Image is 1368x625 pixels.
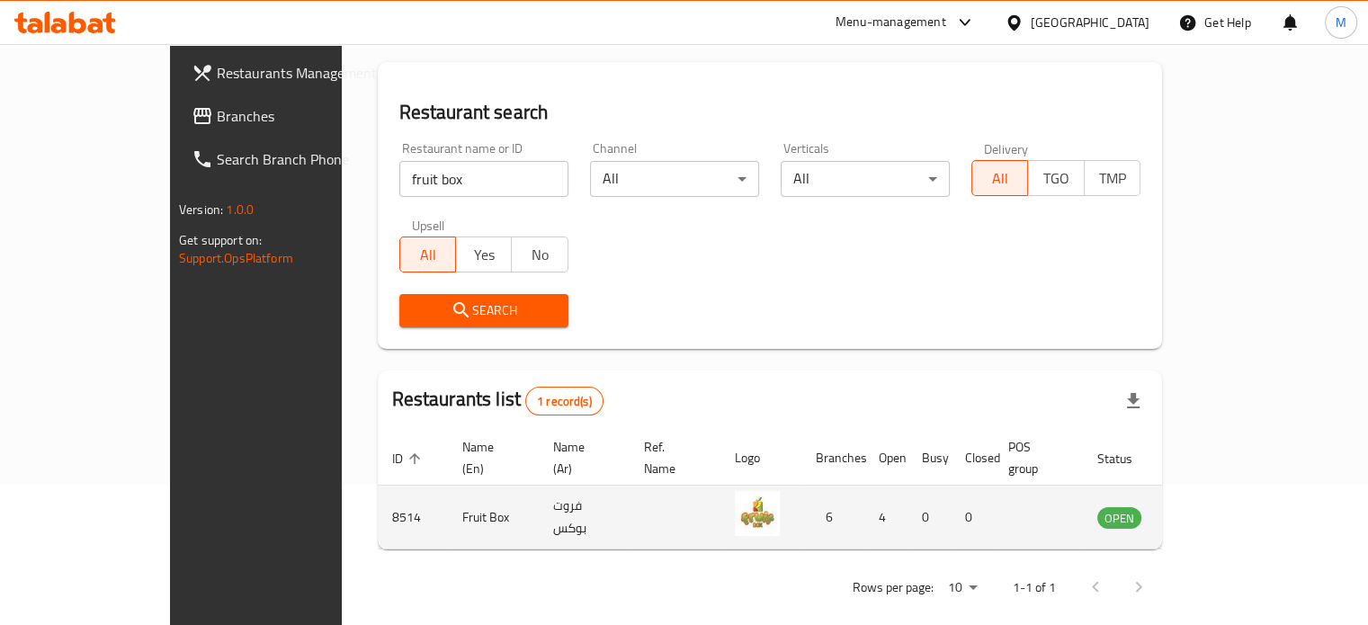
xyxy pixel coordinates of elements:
div: All [781,161,950,197]
span: ID [392,448,426,469]
th: Branches [801,431,864,486]
div: All [590,161,759,197]
h2: Restaurant search [399,99,1140,126]
td: فروت بوكس [539,486,630,549]
button: TMP [1084,160,1140,196]
span: Yes [463,242,505,268]
span: OPEN [1097,508,1141,529]
td: 8514 [378,486,448,549]
div: Export file [1112,379,1155,423]
td: 0 [951,486,994,549]
span: Name (En) [462,436,517,479]
div: Total records count [525,387,604,415]
span: 1.0.0 [226,198,254,221]
span: Version: [179,198,223,221]
span: Status [1097,448,1156,469]
table: enhanced table [378,431,1239,549]
td: Fruit Box [448,486,539,549]
label: Delivery [984,142,1029,155]
span: No [519,242,560,268]
span: Branches [217,105,384,127]
th: Open [864,431,908,486]
button: Search [399,294,568,327]
a: Branches [177,94,398,138]
th: Logo [720,431,801,486]
label: Upsell [412,219,445,231]
p: 1-1 of 1 [1013,576,1056,599]
td: 6 [801,486,864,549]
button: Yes [455,237,512,272]
span: Search Branch Phone [217,148,384,170]
a: Restaurants Management [177,51,398,94]
span: 1 record(s) [526,393,603,410]
th: Busy [908,431,951,486]
div: OPEN [1097,507,1141,529]
td: 4 [864,486,908,549]
button: TGO [1027,160,1084,196]
span: All [407,242,449,268]
a: Search Branch Phone [177,138,398,181]
input: Search for restaurant name or ID.. [399,161,568,197]
div: Menu-management [836,12,946,33]
span: TMP [1092,165,1133,192]
span: Get support on: [179,228,262,252]
div: Rows per page: [941,575,984,602]
span: Restaurants Management [217,62,384,84]
span: Search [414,299,554,322]
span: Ref. Name [644,436,699,479]
h2: Restaurants list [392,386,604,415]
button: All [399,237,456,272]
button: All [971,160,1028,196]
a: Support.OpsPlatform [179,246,293,270]
span: M [1336,13,1346,32]
button: No [511,237,568,272]
td: 0 [908,486,951,549]
span: Name (Ar) [553,436,608,479]
img: Fruit Box [735,491,780,536]
span: POS group [1008,436,1061,479]
span: All [979,165,1021,192]
div: [GEOGRAPHIC_DATA] [1031,13,1149,32]
p: Rows per page: [853,576,934,599]
th: Closed [951,431,994,486]
span: TGO [1035,165,1077,192]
